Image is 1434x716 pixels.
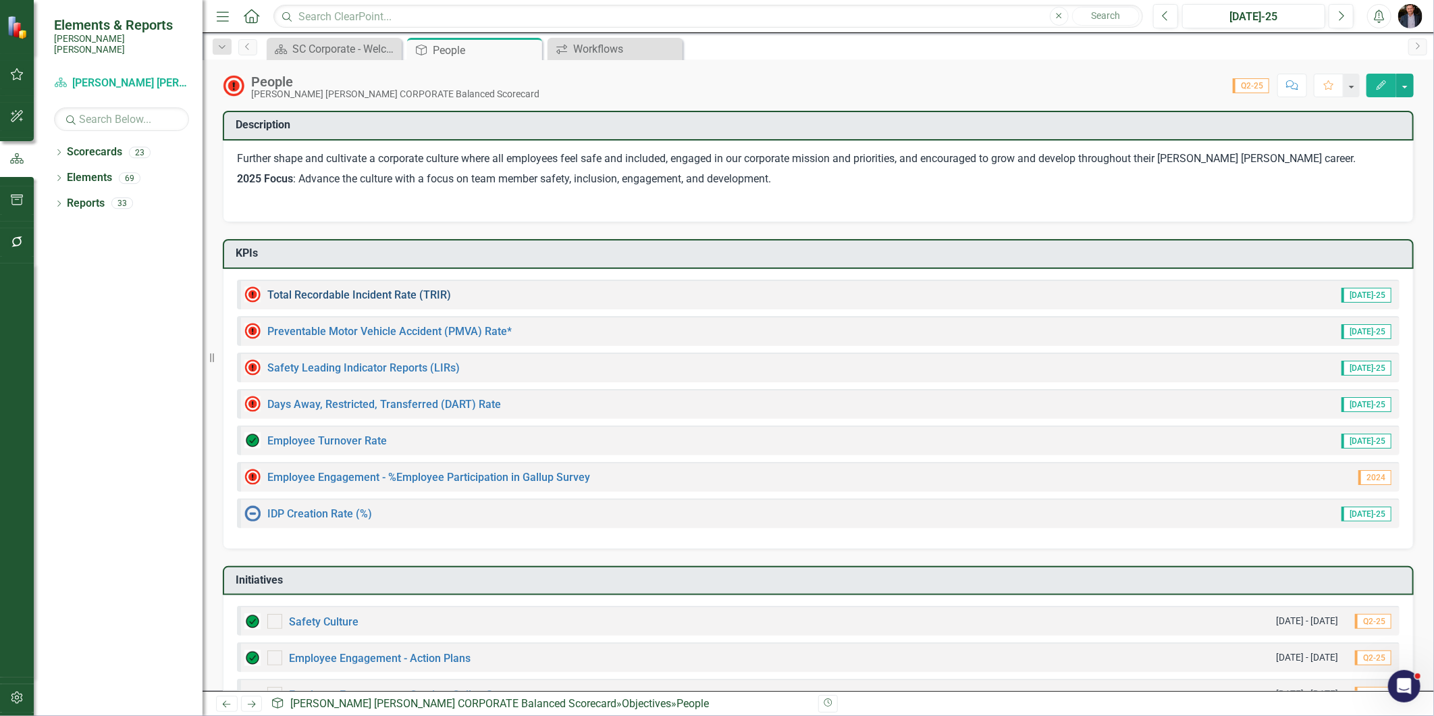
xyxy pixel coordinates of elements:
[267,288,451,301] a: Total Recordable Incident Rate (TRIR)
[267,507,372,520] a: IDP Creation Rate (%)
[289,652,471,665] a: Employee Engagement - Action Plans
[244,505,261,521] img: No Information
[1187,9,1321,25] div: [DATE]-25
[1355,687,1391,702] span: Q2-25
[129,147,151,158] div: 23
[676,697,709,710] div: People
[270,41,398,57] a: SC Corporate - Welcome to ClearPoint
[622,697,671,710] a: Objectives
[1388,670,1420,702] iframe: Intercom live chat
[1182,4,1325,28] button: [DATE]-25
[244,469,261,485] img: Not Meeting Target
[244,396,261,412] img: Not Meeting Target
[67,170,112,186] a: Elements
[251,74,539,89] div: People
[433,42,539,59] div: People
[244,359,261,376] img: Not Meeting Target
[267,471,590,484] a: Employee Engagement - %Employee Participation in Gallup Survey​
[1355,650,1391,665] span: Q2-25
[1342,434,1391,449] span: [DATE]-25
[119,172,140,184] div: 69
[1276,688,1338,700] small: [DATE] - [DATE]
[7,15,30,39] img: ClearPoint Strategy
[267,325,512,338] a: Preventable Motor Vehicle Accident (PMVA) Rate*
[1398,4,1423,28] img: Chris Amodeo
[290,697,616,710] a: [PERSON_NAME] [PERSON_NAME] CORPORATE Balanced Scorecard
[1091,10,1120,21] span: Search
[244,286,261,303] img: Above MAX Target
[237,151,1400,170] p: Further shape and cultivate a corporate culture where all employees feel safe and included, engag...
[251,89,539,99] div: [PERSON_NAME] [PERSON_NAME] CORPORATE Balanced Scorecard
[244,323,261,339] img: Not Meeting Target
[273,5,1143,28] input: Search ClearPoint...
[1342,507,1391,521] span: [DATE]-25
[111,198,133,209] div: 33
[54,107,189,131] input: Search Below...
[1276,615,1338,628] small: [DATE] - [DATE]
[1276,651,1338,664] small: [DATE] - [DATE]
[223,75,244,97] img: Not Meeting Target
[1342,288,1391,303] span: [DATE]-25
[1355,614,1391,629] span: Q2-25
[267,398,501,411] a: Days Away, Restricted, Transferred (DART) Rate
[1342,397,1391,412] span: [DATE]-25
[1233,78,1269,93] span: Q2-25
[236,574,1406,586] h3: Initiatives
[573,41,679,57] div: Workflows
[244,613,261,630] img: On Target
[236,247,1406,259] h3: KPIs
[236,119,1406,131] h3: Description
[551,41,679,57] a: Workflows
[289,615,358,628] a: Safety Culture
[54,76,189,91] a: [PERSON_NAME] [PERSON_NAME] CORPORATE Balanced Scorecard
[1358,470,1391,485] span: 2024
[267,434,387,447] a: Employee Turnover Rate​
[292,41,398,57] div: SC Corporate - Welcome to ClearPoint
[54,33,189,55] small: [PERSON_NAME] [PERSON_NAME]
[267,361,460,374] a: Safety Leading Indicator Reports (LIRs)
[237,169,1400,190] p: : Advance the culture with a focus on team member safety, inclusion, engagement, and development.
[1342,361,1391,376] span: [DATE]-25
[1342,324,1391,339] span: [DATE]-25
[244,650,261,666] img: On Target
[67,145,122,160] a: Scorecards
[1072,7,1140,26] button: Search
[271,696,808,712] div: » »
[237,172,293,185] strong: 2025 Focus
[244,432,261,449] img: On Target
[54,17,189,33] span: Elements & Reports
[244,686,261,702] img: Not Defined
[67,196,105,211] a: Reports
